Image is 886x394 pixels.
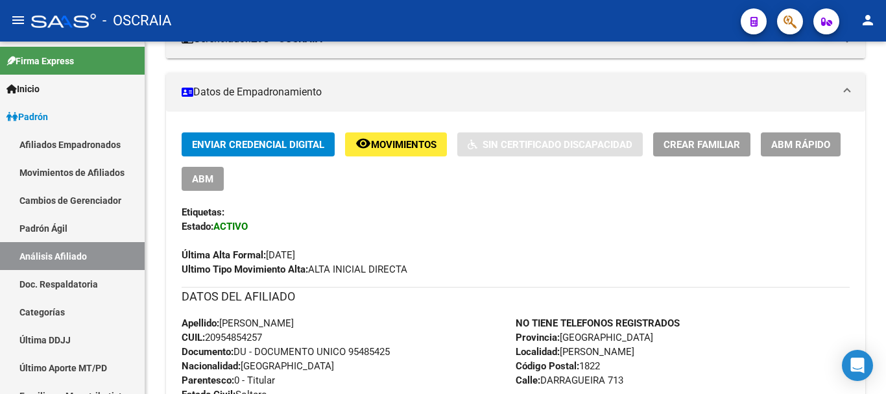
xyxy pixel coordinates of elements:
[182,317,219,329] strong: Apellido:
[182,264,308,275] strong: Ultimo Tipo Movimiento Alta:
[213,221,248,232] strong: ACTIVO
[102,6,171,35] span: - OSCRAIA
[345,132,447,156] button: Movimientos
[182,221,213,232] strong: Estado:
[371,139,437,151] span: Movimientos
[182,249,295,261] span: [DATE]
[192,139,324,151] span: Enviar Credencial Digital
[516,346,560,358] strong: Localidad:
[516,317,680,329] strong: NO TIENE TELEFONOS REGISTRADOS
[842,350,873,381] div: Open Intercom Messenger
[182,85,834,99] mat-panel-title: Datos de Empadronamiento
[516,375,623,386] span: DARRAGUEIRA 713
[6,82,40,96] span: Inicio
[355,136,371,151] mat-icon: remove_red_eye
[182,132,335,156] button: Enviar Credencial Digital
[516,375,540,386] strong: Calle:
[457,132,643,156] button: Sin Certificado Discapacidad
[182,346,390,358] span: DU - DOCUMENTO UNICO 95485425
[182,288,850,306] h3: DATOS DEL AFILIADO
[182,346,233,358] strong: Documento:
[653,132,750,156] button: Crear Familiar
[182,375,234,386] strong: Parentesco:
[192,173,213,185] span: ABM
[761,132,841,156] button: ABM Rápido
[182,264,407,275] span: ALTA INICIAL DIRECTA
[771,139,830,151] span: ABM Rápido
[182,332,262,343] span: 20954854257
[483,139,632,151] span: Sin Certificado Discapacidad
[182,332,205,343] strong: CUIL:
[182,360,334,372] span: [GEOGRAPHIC_DATA]
[516,360,600,372] span: 1822
[6,54,74,68] span: Firma Express
[182,206,224,218] strong: Etiquetas:
[182,317,294,329] span: [PERSON_NAME]
[10,12,26,28] mat-icon: menu
[860,12,876,28] mat-icon: person
[6,110,48,124] span: Padrón
[516,332,653,343] span: [GEOGRAPHIC_DATA]
[516,360,579,372] strong: Código Postal:
[182,360,241,372] strong: Nacionalidad:
[182,375,275,386] span: 0 - Titular
[516,332,560,343] strong: Provincia:
[182,249,266,261] strong: Última Alta Formal:
[166,73,865,112] mat-expansion-panel-header: Datos de Empadronamiento
[516,346,634,358] span: [PERSON_NAME]
[182,167,224,191] button: ABM
[664,139,740,151] span: Crear Familiar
